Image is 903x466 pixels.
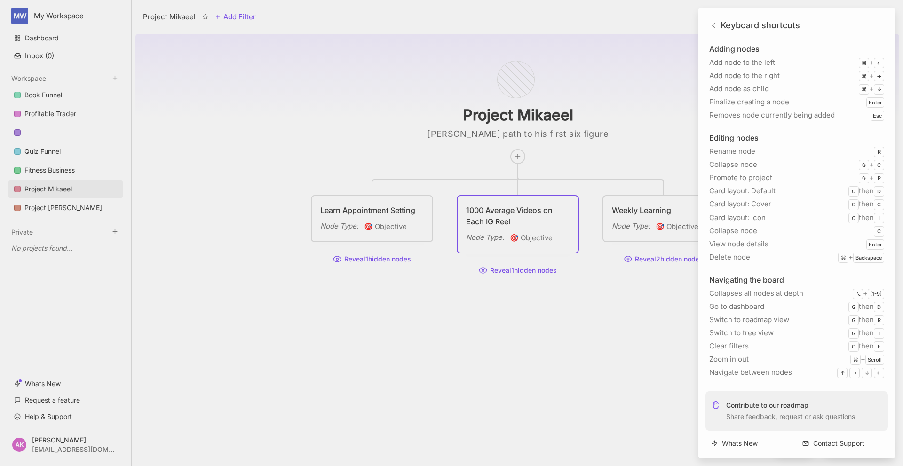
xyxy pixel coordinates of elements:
[848,341,859,352] kbd: c
[848,198,884,210] span: then
[848,340,884,352] span: then
[709,146,755,157] span: Rename node
[848,212,884,223] span: then
[874,71,884,81] kbd: →
[874,226,884,237] kbd: c
[853,288,884,299] span: +
[837,368,848,378] kbd: ↑
[849,368,860,378] kbd: →
[709,340,749,352] span: Clear filters
[848,302,859,312] kbd: g
[862,368,872,378] kbd: ↓
[848,301,884,312] span: then
[709,301,764,312] span: Go to dashboard
[874,315,884,325] kbd: r
[874,302,884,312] kbd: d
[874,58,884,68] kbd: ←
[850,355,861,365] kbd: ⌘
[874,328,884,339] kbd: t
[709,43,884,55] h2: Adding nodes
[848,185,884,197] span: then
[709,172,772,183] span: Promote to project
[859,84,869,95] kbd: ⌘
[709,212,766,223] span: Card layout: Icon
[874,368,884,378] kbd: ←
[709,96,789,108] span: Finalize creating a node
[848,199,859,210] kbd: c
[868,289,884,299] kbd: [1-9]
[709,274,884,286] h2: Navigating the board
[859,57,884,68] span: +
[726,401,855,410] strong: Contribute to our roadmap
[859,70,884,81] span: +
[859,172,884,183] span: +
[859,173,869,183] kbd: ⇧
[874,84,884,95] kbd: ↓
[709,70,780,81] span: Add node to the right
[874,173,884,183] kbd: p
[874,186,884,197] kbd: d
[848,186,859,197] kbd: c
[709,288,803,299] span: Collapses all nodes at depth
[709,238,768,250] span: View node details
[850,354,884,365] span: +
[859,71,869,81] kbd: ⌘
[866,239,884,250] kbd: Enter
[709,198,771,210] span: Card layout: Cover
[726,401,855,421] div: Share feedback, request or ask questions
[838,252,884,263] span: +
[853,289,863,299] kbd: ⌥
[853,253,884,263] kbd: Backspace
[709,132,884,144] h2: Editing nodes
[859,83,884,95] span: +
[874,160,884,170] kbd: c
[866,97,884,108] kbd: Enter
[709,354,749,365] span: Zoom in out
[705,434,797,452] a: Whats New
[709,327,774,339] span: Switch to tree view
[848,327,884,339] span: then
[848,213,859,223] kbd: c
[865,355,884,365] kbd: Scroll
[709,367,792,378] span: Navigate between nodes
[874,341,884,352] kbd: f
[709,252,750,263] span: Delete node
[709,159,757,170] span: Collapse node
[721,19,800,32] h2: Keyboard shortcuts
[709,185,776,197] span: Card layout: Default
[848,314,884,325] span: then
[848,328,859,339] kbd: g
[709,110,835,121] span: Removes node currently being added
[838,253,848,263] kbd: ⌘
[859,159,884,170] span: +
[874,199,884,210] kbd: c
[874,147,884,157] kbd: r
[874,213,884,223] kbd: i
[709,314,789,325] span: Switch to roadmap view
[709,83,769,95] span: Add node as child
[709,225,757,237] span: Collapse node
[848,315,859,325] kbd: g
[709,57,775,68] span: Add node to the left
[797,434,888,452] a: Contact Support
[859,160,869,170] kbd: ⇧
[859,58,869,68] kbd: ⌘
[871,111,884,121] kbd: Esc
